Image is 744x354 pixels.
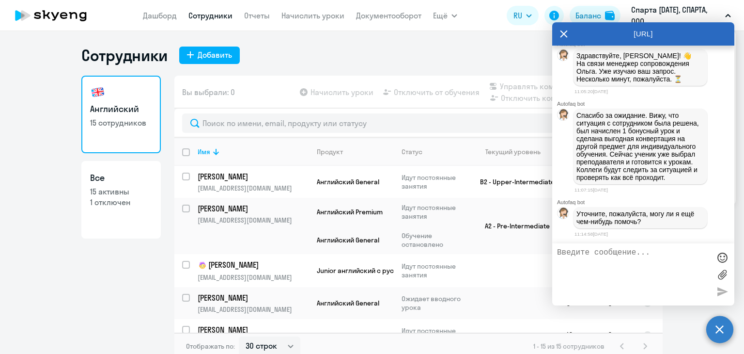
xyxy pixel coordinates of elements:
[317,236,379,244] span: Английский General
[576,52,704,83] p: Здравствуйте, [PERSON_NAME]! 👋 ﻿На связи менеджер сопровождения Ольга. Уже изучаю ваш запрос. Нес...
[433,6,457,25] button: Ещё
[90,186,152,197] p: 15 активны
[507,6,539,25] button: RU
[198,147,309,156] div: Имя
[433,10,448,21] span: Ещё
[485,147,541,156] div: Текущий уровень
[188,11,232,20] a: Сотрудники
[281,11,344,20] a: Начислить уроки
[182,113,655,133] input: Поиск по имени, email, продукту или статусу
[468,166,558,198] td: B2 - Upper-Intermediate
[575,10,601,21] div: Баланс
[600,319,635,351] td: 0
[186,342,235,351] span: Отображать по:
[81,161,161,239] a: Все15 активны1 отключен
[90,197,152,208] p: 1 отключен
[198,305,309,314] p: [EMAIL_ADDRESS][DOMAIN_NAME]
[476,147,558,156] div: Текущий уровень
[317,299,379,307] span: Английский General
[90,103,152,115] h3: Английский
[574,89,608,94] time: 11:05:20[DATE]
[90,84,106,100] img: english
[558,319,600,351] td: 10
[576,210,704,225] p: Уточните, пожалуйста, могу ли я ещё чем-нибудь помочь?
[143,11,177,20] a: Дашборд
[317,266,499,275] span: Junior английский с русскоговорящим преподавателем
[631,4,721,27] p: Спарта [DATE], СПАРТА, ООО
[198,171,307,182] p: [PERSON_NAME]
[533,342,604,351] span: 1 - 15 из 15 сотрудников
[198,273,309,282] p: [EMAIL_ADDRESS][DOMAIN_NAME]
[198,259,307,271] p: [PERSON_NAME]
[715,267,729,282] label: Лимит 10 файлов
[198,324,307,335] p: [PERSON_NAME]
[356,11,421,20] a: Документооборот
[468,198,558,254] td: A2 - Pre-Intermediate
[182,86,235,98] span: Вы выбрали: 0
[90,172,152,184] h3: Все
[198,259,309,271] a: child[PERSON_NAME]
[402,147,422,156] div: Статус
[198,203,307,214] p: [PERSON_NAME]
[402,231,468,249] p: Обучение остановлено
[558,208,570,222] img: bot avatar
[402,326,468,344] p: Идут постоянные занятия
[317,331,379,339] span: Английский General
[81,46,168,65] h1: Сотрудники
[558,49,570,64] img: bot avatar
[81,76,161,153] a: Английский15 сотрудников
[576,112,704,181] p: Спасибо за ожидание. Вижу, что ситуация с сотрудником была решена, был начислен 1 бонусный урок и...
[198,324,309,335] a: [PERSON_NAME]
[198,292,309,303] a: [PERSON_NAME]
[570,6,620,25] button: Балансbalance
[574,187,608,193] time: 11:07:15[DATE]
[244,11,270,20] a: Отчеты
[179,47,240,64] button: Добавить
[317,177,379,186] span: Английский General
[468,319,558,351] td: B2 - Upper-Intermediate
[198,260,207,270] img: child
[198,171,309,182] a: [PERSON_NAME]
[198,292,307,303] p: [PERSON_NAME]
[198,147,210,156] div: Имя
[317,147,343,156] div: Продукт
[557,101,734,107] div: Autofaq bot
[402,203,468,221] p: Идут постоянные занятия
[558,109,570,123] img: bot avatar
[626,4,736,27] button: Спарта [DATE], СПАРТА, ООО
[198,184,309,193] p: [EMAIL_ADDRESS][DOMAIN_NAME]
[317,208,383,216] span: Английский Premium
[557,199,734,205] div: Autofaq bot
[402,262,468,279] p: Идут постоянные занятия
[90,117,152,128] p: 15 сотрудников
[198,203,309,214] a: [PERSON_NAME]
[198,216,309,225] p: [EMAIL_ADDRESS][DOMAIN_NAME]
[198,49,232,61] div: Добавить
[574,231,608,237] time: 11:14:58[DATE]
[605,11,615,20] img: balance
[513,10,522,21] span: RU
[402,294,468,312] p: Ожидает вводного урока
[402,173,468,191] p: Идут постоянные занятия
